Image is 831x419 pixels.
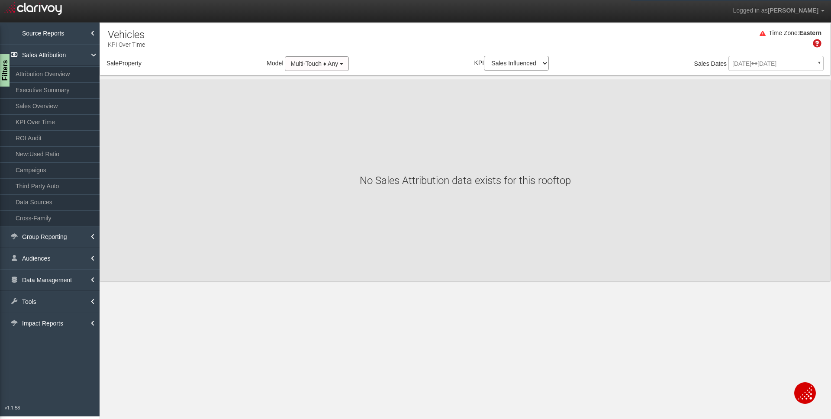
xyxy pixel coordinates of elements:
div: Time Zone: [766,29,799,38]
span: Logged in as [733,7,767,14]
select: KPI [484,56,549,71]
span: Sales [694,60,709,67]
p: KPI Over Time [108,38,145,49]
span: [PERSON_NAME] [768,7,818,14]
div: Eastern [799,29,821,38]
span: Dates [711,60,727,67]
span: Sale [106,60,119,67]
label: KPI [474,56,549,71]
a: Logged in as[PERSON_NAME] [726,0,831,21]
span: Multi-Touch ♦ Any [290,60,338,67]
h1: Vehicles [108,29,145,40]
h1: No Sales Attribution data exists for this rooftop [109,174,821,186]
button: Multi-Touch ♦ Any [285,56,349,71]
